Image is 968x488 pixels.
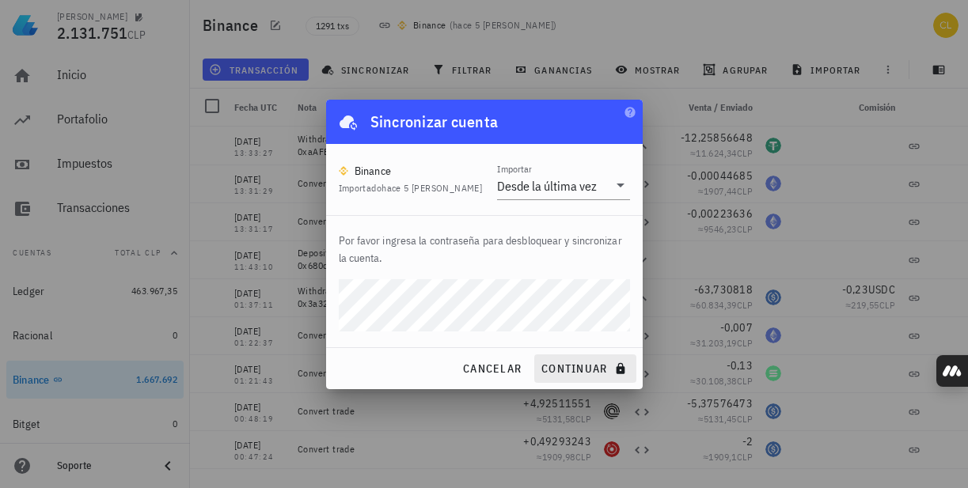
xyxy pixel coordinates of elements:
[382,182,482,194] span: hace 5 [PERSON_NAME]
[497,178,597,194] div: Desde la última vez
[534,354,636,383] button: continuar
[462,361,522,376] span: cancelar
[497,163,532,175] label: Importar
[370,109,499,134] div: Sincronizar cuenta
[339,182,483,194] span: Importado
[456,354,528,383] button: cancelar
[497,172,630,199] div: ImportarDesde la última vez
[339,232,630,267] p: Por favor ingresa la contraseña para desbloquear y sincronizar la cuenta.
[339,166,348,176] img: 270.png
[355,163,392,179] div: Binance
[541,361,629,376] span: continuar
